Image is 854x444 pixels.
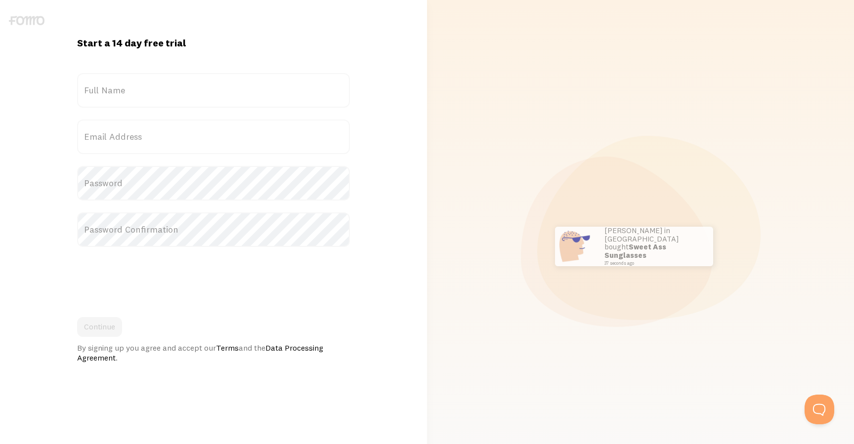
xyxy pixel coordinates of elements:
label: Password Confirmation [77,212,350,247]
iframe: Help Scout Beacon - Open [805,395,834,424]
label: Password [77,166,350,201]
iframe: reCAPTCHA [77,259,227,297]
a: Terms [216,343,239,353]
a: Data Processing Agreement [77,343,323,363]
label: Full Name [77,73,350,108]
div: By signing up you agree and accept our and the . [77,343,350,363]
img: fomo-logo-gray-b99e0e8ada9f9040e2984d0d95b3b12da0074ffd48d1e5cb62ac37fc77b0b268.svg [9,16,44,25]
label: Email Address [77,120,350,154]
h1: Start a 14 day free trial [77,37,350,49]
